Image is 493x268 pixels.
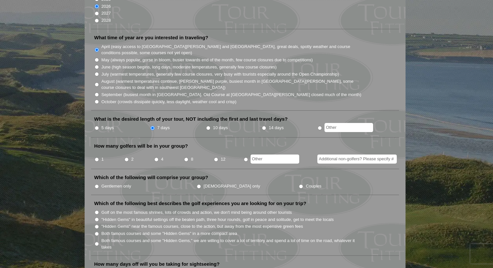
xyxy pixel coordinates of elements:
[306,183,321,189] label: Couples
[269,125,284,131] label: 14 days
[101,10,111,17] label: 2027
[101,57,313,63] label: May (always popular, gorse in bloom, busier towards end of the month, few course closures due to ...
[94,261,220,267] label: How many days off will you be taking for sightseeing?
[317,154,397,164] input: Additional non-golfers? Please specify #
[213,125,228,131] label: 10 days
[204,183,260,189] label: [DEMOGRAPHIC_DATA] only
[94,200,306,207] label: Which of the following best describes the golf experiences you are looking for on your trip?
[101,71,339,78] label: July (warmest temperatures, generally few course closures, very busy with tourists especially aro...
[101,156,104,163] label: 1
[101,64,277,70] label: June (high season begins, long days, moderate temperatures, generally few course closures)
[191,156,193,163] label: 8
[131,156,134,163] label: 2
[101,230,237,237] label: Both famous courses and some "Hidden Gems" in a more compact area
[101,43,362,56] label: April (easy access to [GEOGRAPHIC_DATA][PERSON_NAME] and [GEOGRAPHIC_DATA], great deals, spotty w...
[94,116,288,122] label: What is the desired length of your tour, NOT including the first and last travel days?
[157,125,170,131] label: 7 days
[101,17,111,24] label: 2028
[101,78,362,91] label: August (warmest temperatures continue, [PERSON_NAME] purple, busiest month in [GEOGRAPHIC_DATA][P...
[101,91,361,98] label: September (busiest month in [GEOGRAPHIC_DATA], Old Course at [GEOGRAPHIC_DATA][PERSON_NAME] close...
[161,156,163,163] label: 4
[101,3,111,10] label: 2026
[94,143,188,149] label: How many golfers will be in your group?
[101,238,362,250] label: Both famous courses and some "Hidden Gems," we are willing to cover a lot of territory and spend ...
[101,183,131,189] label: Gentlemen only
[94,34,208,41] label: What time of year are you interested in traveling?
[101,99,237,105] label: October (crowds dissipate quickly, less daylight, weather cool and crisp)
[221,156,226,163] label: 12
[101,125,114,131] label: 5 days
[101,216,334,223] label: "Hidden Gems" in beautiful settings off the beaten path, three hour rounds, golf in peace and sol...
[94,174,208,181] label: Which of the following will comprise your group?
[324,123,373,132] input: Other
[251,154,299,164] input: Other
[101,223,303,230] label: "Hidden Gems" near the famous courses, close to the action, but away from the most expensive gree...
[101,209,292,216] label: Golf on the most famous shrines, lots of crowds and action, we don't mind being around other tour...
